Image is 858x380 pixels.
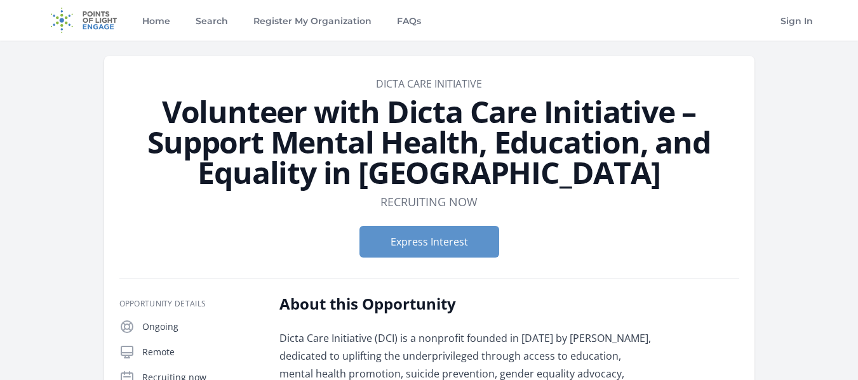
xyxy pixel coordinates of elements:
[119,299,259,309] h3: Opportunity Details
[376,77,482,91] a: Dicta Care Initiative
[380,193,478,211] dd: Recruiting now
[359,226,499,258] button: Express Interest
[119,96,739,188] h1: Volunteer with Dicta Care Initiative – Support Mental Health, Education, and Equality in [GEOGRAP...
[279,294,651,314] h2: About this Opportunity
[142,320,259,333] p: Ongoing
[142,346,259,358] p: Remote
